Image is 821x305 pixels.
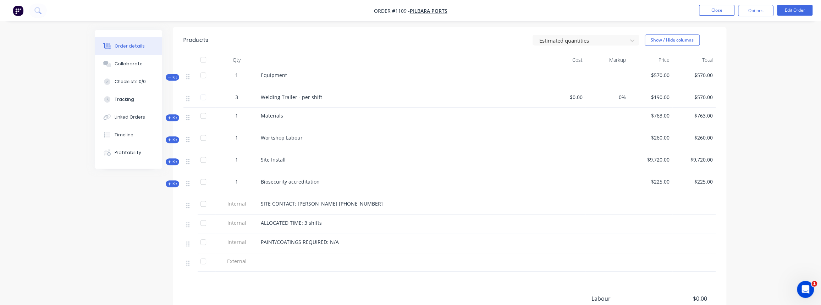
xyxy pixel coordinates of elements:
span: Order #1109 - [374,7,410,14]
span: Materials [261,112,283,119]
button: Options [738,5,773,16]
span: Site Install [261,156,286,163]
span: $225.00 [632,178,670,185]
button: Linked Orders [95,108,162,126]
span: Kit [168,75,177,80]
span: Kit [168,115,177,120]
div: Cost [542,53,585,67]
span: $570.00 [632,71,670,79]
div: Total [672,53,716,67]
span: Kit [168,181,177,186]
span: 1 [235,112,238,119]
button: Kit [166,180,179,187]
button: Edit Order [777,5,812,16]
button: Close [699,5,734,16]
span: External [218,257,255,265]
span: 1 [811,281,817,287]
button: Kit [166,136,179,143]
button: Kit [166,158,179,165]
span: 0% [588,93,626,101]
span: 1 [235,156,238,163]
div: Markup [585,53,629,67]
span: Kit [168,159,177,164]
span: Equipment [261,72,287,78]
button: Timeline [95,126,162,144]
span: Biosecurity accreditation [261,178,320,185]
span: $763.00 [632,112,670,119]
span: ALLOCATED TIME: 3 shifts [261,219,322,226]
span: $9,720.00 [675,156,713,163]
span: Kit [168,137,177,142]
button: Collaborate [95,55,162,73]
span: $9,720.00 [632,156,670,163]
span: $570.00 [675,71,713,79]
button: Kit [166,114,179,121]
span: Workshop Labour [261,134,303,141]
span: Internal [218,200,255,207]
span: SITE CONTACT: [PERSON_NAME] [PHONE_NUMBER] [261,200,383,207]
div: Products [183,36,208,44]
button: Checklists 0/0 [95,73,162,91]
button: Tracking [95,91,162,108]
div: Order details [115,43,145,49]
span: $190.00 [632,93,670,101]
span: $260.00 [632,134,670,141]
button: Show / Hide columns [645,34,700,46]
span: Internal [218,219,255,227]
button: Profitability [95,144,162,162]
span: 3 [235,93,238,101]
div: Price [629,53,672,67]
button: Order details [95,37,162,55]
span: 1 [235,134,238,141]
span: Welding Trailer - per shift [261,94,322,100]
span: Labour [591,294,655,303]
span: Internal [218,238,255,246]
span: $763.00 [675,112,713,119]
span: $570.00 [675,93,713,101]
span: $260.00 [675,134,713,141]
div: Qty [215,53,258,67]
div: Tracking [115,96,134,103]
button: Kit [166,74,179,81]
span: 1 [235,178,238,185]
div: Collaborate [115,61,143,67]
span: $225.00 [675,178,713,185]
span: PAINT/COATINGS REQUIRED: N/A [261,239,339,245]
iframe: Intercom live chat [797,281,814,298]
div: Profitability [115,149,141,156]
div: Timeline [115,132,133,138]
div: Linked Orders [115,114,145,120]
span: $0.00 [655,294,707,303]
div: Checklists 0/0 [115,78,146,85]
img: Factory [13,5,23,16]
span: $0.00 [545,93,583,101]
span: 1 [235,71,238,79]
a: PILBARA PORTS [410,7,447,14]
